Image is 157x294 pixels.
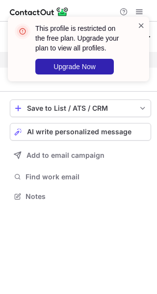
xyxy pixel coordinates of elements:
button: Notes [10,190,151,203]
span: Upgrade Now [53,63,96,71]
img: ContactOut v5.3.10 [10,6,69,18]
span: Find work email [26,172,147,181]
header: This profile is restricted on the free plan. Upgrade your plan to view all profiles. [35,24,126,53]
button: Add to email campaign [10,147,151,164]
span: AI write personalized message [27,128,131,136]
button: AI write personalized message [10,123,151,141]
div: Save to List / ATS / CRM [27,104,134,112]
img: error [15,24,30,39]
span: Add to email campaign [26,151,105,159]
button: Find work email [10,170,151,184]
span: Notes [26,192,147,201]
button: Upgrade Now [35,59,114,74]
button: save-profile-one-click [10,99,151,117]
